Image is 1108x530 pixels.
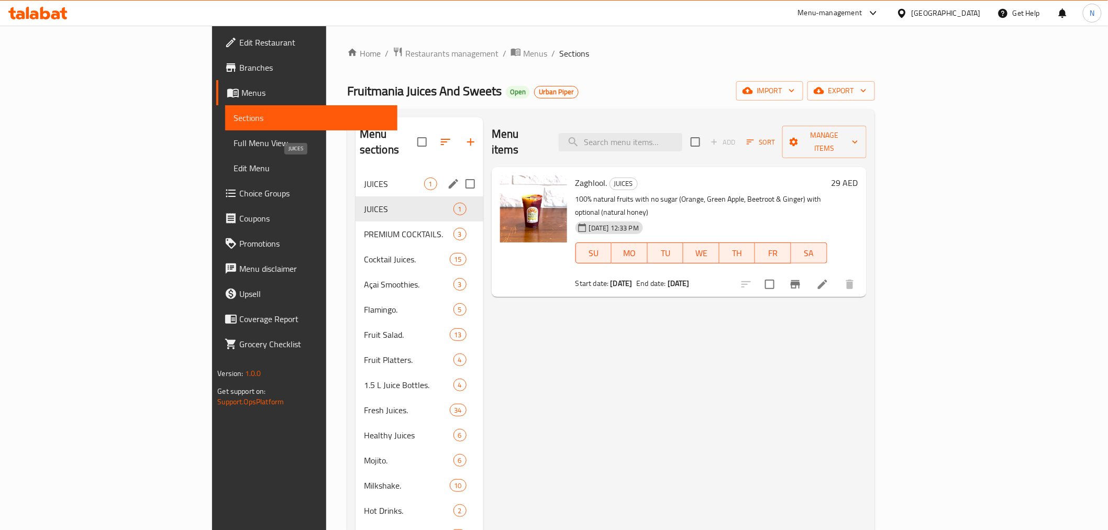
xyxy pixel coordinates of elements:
div: JUICES [364,203,453,215]
a: Promotions [216,231,397,256]
a: Coverage Report [216,306,397,332]
li: / [503,47,506,60]
a: Restaurants management [393,47,498,60]
span: Open [506,87,530,96]
span: SA [795,246,823,261]
span: Fruit Platters. [364,354,453,366]
span: Get support on: [217,384,265,398]
div: Açai Smoothies.3 [356,272,483,297]
span: Grocery Checklist [239,338,389,350]
span: Menus [241,86,389,99]
div: Mojito.6 [356,448,483,473]
a: Sections [225,105,397,130]
div: items [453,354,467,366]
span: TH [724,246,751,261]
div: items [453,203,467,215]
div: items [450,479,467,492]
a: Support.OpsPlatform [217,395,284,408]
input: search [559,133,682,151]
span: Sections [559,47,589,60]
span: Açai Smoothies. [364,278,453,291]
span: Menu disclaimer [239,262,389,275]
span: import [745,84,795,97]
a: Upsell [216,281,397,306]
span: WE [688,246,715,261]
div: items [453,278,467,291]
span: Coupons [239,212,389,225]
a: Grocery Checklist [216,332,397,357]
div: Fruit Platters.4 [356,347,483,372]
span: MO [616,246,644,261]
div: items [453,454,467,467]
span: 34 [450,405,466,415]
a: Edit Restaurant [216,30,397,55]
button: import [736,81,803,101]
span: Restaurants management [405,47,498,60]
span: Fruitmania Juices And Sweets [347,79,502,103]
span: Hot Drinks. [364,504,453,517]
span: 13 [450,330,466,340]
span: TU [652,246,680,261]
span: Zaghlool. [575,175,607,191]
div: Flamingo.5 [356,297,483,322]
span: 1 [454,204,466,214]
div: JUICES1edit [356,171,483,196]
a: Full Menu View [225,130,397,156]
div: Fruit Salad.13 [356,322,483,347]
span: Milkshake. [364,479,450,492]
img: Zaghlool. [500,175,567,242]
div: items [453,379,467,391]
span: Manage items [791,129,858,155]
div: JUICES [610,178,638,190]
span: Fresh Juices. [364,404,450,416]
a: Menus [216,80,397,105]
div: Cocktail Juices.15 [356,247,483,272]
a: Edit Menu [225,156,397,181]
span: Sort sections [433,129,458,154]
div: items [453,228,467,240]
button: FR [755,242,791,263]
span: Sort [747,136,775,148]
span: 10 [450,481,466,491]
li: / [551,47,555,60]
span: Select section [684,131,706,153]
span: 3 [454,229,466,239]
a: Branches [216,55,397,80]
span: JUICES [610,178,637,190]
span: [DATE] 12:33 PM [585,223,643,233]
span: Healthy Juices [364,429,453,441]
a: Menu disclaimer [216,256,397,281]
div: Fresh Juices.34 [356,397,483,423]
div: 1.5 L Juice Bottles.4 [356,372,483,397]
span: Cocktail Juices. [364,253,450,266]
span: Menus [523,47,547,60]
span: Full Menu View [234,137,389,149]
button: export [807,81,875,101]
span: Sections [234,112,389,124]
span: 15 [450,255,466,264]
span: 6 [454,430,466,440]
button: TH [719,242,756,263]
span: JUICES [364,178,424,190]
span: 1.0.0 [245,367,261,380]
button: MO [612,242,648,263]
div: items [453,303,467,316]
button: Manage items [782,126,867,158]
span: 6 [454,456,466,466]
span: 5 [454,305,466,315]
b: [DATE] [611,277,633,290]
button: edit [446,176,461,192]
span: 4 [454,380,466,390]
div: Menu-management [798,7,862,19]
a: Edit menu item [816,278,829,291]
div: JUICES1 [356,196,483,222]
span: Edit Restaurant [239,36,389,49]
span: Select to update [759,273,781,295]
span: End date: [637,277,666,290]
b: [DATE] [668,277,690,290]
span: 1.5 L Juice Bottles. [364,379,453,391]
h2: Menu items [492,126,546,158]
